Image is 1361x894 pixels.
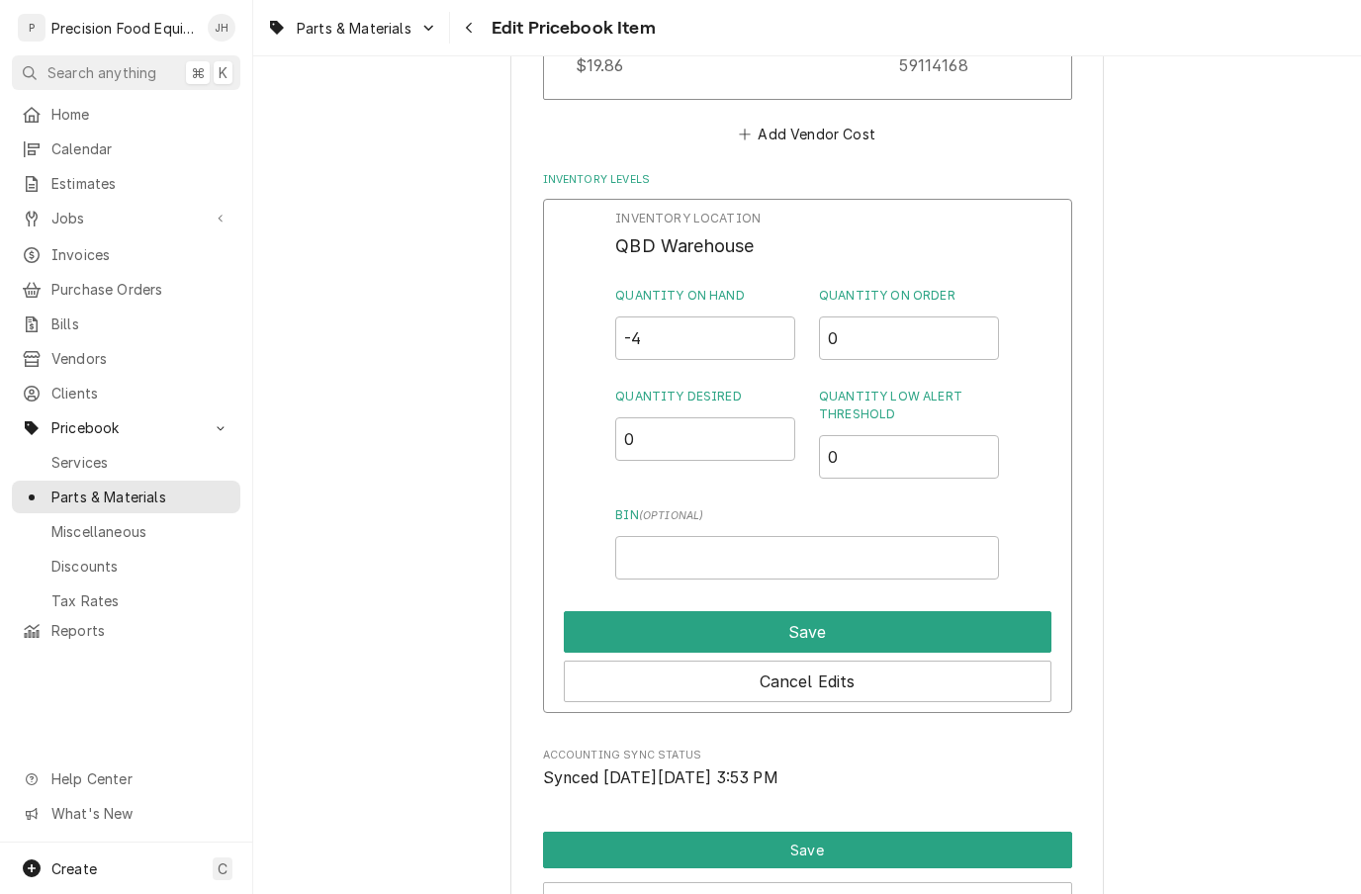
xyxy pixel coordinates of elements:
[486,15,656,42] span: Edit Pricebook Item
[564,661,1051,702] button: Cancel Edits
[12,515,240,548] a: Miscellaneous
[543,766,1072,790] span: Accounting Sync Status
[12,377,240,409] a: Clients
[51,383,230,403] span: Clients
[51,173,230,194] span: Estimates
[51,104,230,125] span: Home
[12,238,240,271] a: Invoices
[615,388,795,479] div: Quantity Desired
[51,768,228,789] span: Help Center
[297,18,411,39] span: Parts & Materials
[12,55,240,90] button: Search anything⌘K
[819,388,999,479] div: Quantity Low Alert Threshold
[12,446,240,479] a: Services
[51,452,230,473] span: Services
[615,235,754,256] span: QBD Warehouse
[12,273,240,306] a: Purchase Orders
[12,202,240,234] a: Go to Jobs
[191,62,205,83] span: ⌘
[615,287,795,305] label: Quantity on Hand
[51,417,201,438] span: Pricebook
[12,342,240,375] a: Vendors
[259,12,445,45] a: Go to Parts & Materials
[615,287,795,360] div: Quantity on Hand
[543,748,1072,790] div: Accounting Sync Status
[51,18,197,39] div: Precision Food Equipment LLC
[51,620,230,641] span: Reports
[564,603,1051,653] div: Button Group Row
[819,287,999,305] label: Quantity on Order
[51,487,230,507] span: Parts & Materials
[12,133,240,165] a: Calendar
[615,210,998,227] span: Inventory Location
[543,748,1072,763] span: Accounting Sync Status
[819,287,999,360] div: Quantity on Order
[12,614,240,647] a: Reports
[543,832,1072,868] button: Save
[12,584,240,617] a: Tax Rates
[51,556,230,577] span: Discounts
[208,14,235,42] div: JH
[12,762,240,795] a: Go to Help Center
[51,313,230,334] span: Bills
[543,832,1072,868] div: Button Group Row
[51,803,228,824] span: What's New
[12,167,240,200] a: Estimates
[615,506,998,524] label: Bin
[51,590,230,611] span: Tax Rates
[51,279,230,300] span: Purchase Orders
[51,521,230,542] span: Miscellaneous
[543,768,778,787] span: Synced [DATE][DATE] 3:53 PM
[576,53,624,77] div: $19.86
[454,12,486,44] button: Navigate back
[51,244,230,265] span: Invoices
[12,797,240,830] a: Go to What's New
[736,120,879,147] button: Add Vendor Cost
[219,62,227,83] span: K
[819,388,999,423] label: Quantity Low Alert Threshold
[615,210,998,580] div: Inventory Level Edit Form
[564,653,1051,702] div: Button Group Row
[208,14,235,42] div: Jason Hertel's Avatar
[639,509,704,522] span: ( optional )
[564,611,1051,653] button: Save
[51,208,201,228] span: Jobs
[543,172,1072,723] div: Inventory Levels
[12,550,240,582] a: Discounts
[51,348,230,369] span: Vendors
[615,232,998,259] span: Inventory Location
[543,172,1072,188] label: Inventory Levels
[18,14,45,42] div: P
[12,98,240,131] a: Home
[47,62,156,83] span: Search anything
[615,506,998,580] div: Bin
[615,388,795,405] label: Quantity Desired
[899,53,967,77] div: 59114168
[564,603,1051,702] div: Button Group
[12,308,240,340] a: Bills
[615,210,998,258] div: Inventory Location
[12,481,240,513] a: Parts & Materials
[12,411,240,444] a: Go to Pricebook
[51,138,230,159] span: Calendar
[51,860,97,877] span: Create
[218,858,227,879] span: C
